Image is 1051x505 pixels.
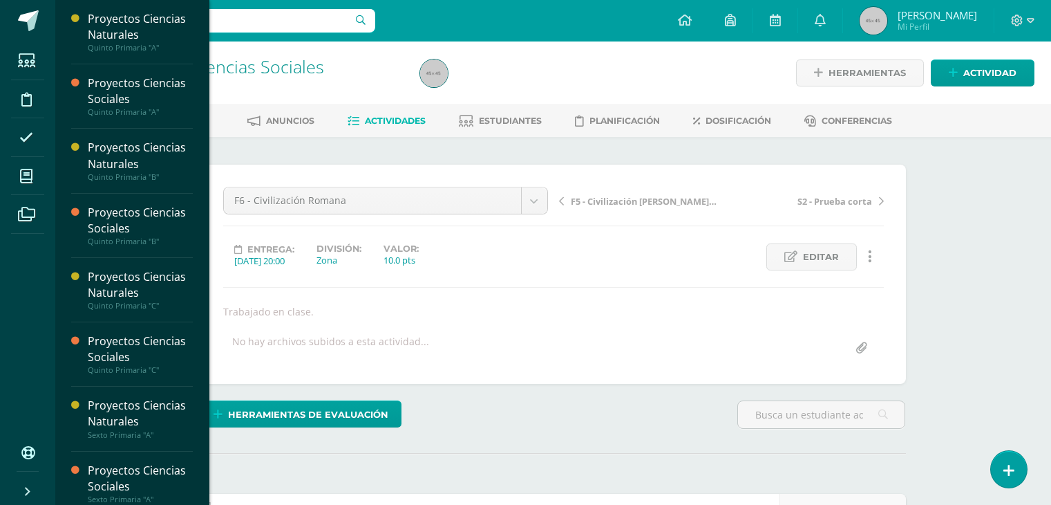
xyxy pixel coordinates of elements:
[88,43,193,53] div: Quinto Primaria "A"
[88,11,193,43] div: Proyectos Ciencias Naturales
[234,255,294,267] div: [DATE] 20:00
[721,194,884,208] a: S2 - Prueba corta
[803,244,839,270] span: Editar
[88,205,193,246] a: Proyectos Ciencias SocialesQuinto Primaria "B"
[589,116,660,126] span: Planificación
[860,7,887,35] img: 45x45
[459,110,542,132] a: Estudiantes
[64,9,375,33] input: Busca un usuario...
[316,244,361,254] label: División:
[384,254,419,266] div: 10.0 pts
[738,401,905,428] input: Busca un estudiante aquí...
[575,110,660,132] a: Planificación
[931,59,1034,86] a: Actividad
[247,244,294,255] span: Entrega:
[559,194,721,208] a: F5 - Civilización [PERSON_NAME][GEOGRAPHIC_DATA]
[108,55,324,78] a: Proyectos Ciencias Sociales
[88,333,193,375] a: Proyectos Ciencias SocialesQuinto Primaria "C"
[234,187,511,214] span: F6 - Civilización Romana
[316,254,361,266] div: Zona
[228,402,388,428] span: Herramientas de evaluación
[88,205,193,237] div: Proyectos Ciencias Sociales
[88,365,193,375] div: Quinto Primaria "C"
[88,301,193,311] div: Quinto Primaria "C"
[898,21,977,33] span: Mi Perfil
[348,110,426,132] a: Actividades
[796,59,924,86] a: Herramientas
[88,495,193,504] div: Sexto Primaria "A"
[571,195,717,208] span: F5 - Civilización [PERSON_NAME][GEOGRAPHIC_DATA]
[88,269,193,311] a: Proyectos Ciencias NaturalesQuinto Primaria "C"
[108,57,404,76] h1: Proyectos Ciencias Sociales
[88,140,193,181] a: Proyectos Ciencias NaturalesQuinto Primaria "B"
[88,75,193,117] a: Proyectos Ciencias SocialesQuinto Primaria "A"
[963,60,1016,86] span: Actividad
[247,110,314,132] a: Anuncios
[224,187,547,214] a: F6 - Civilización Romana
[822,116,892,126] span: Conferencias
[88,75,193,107] div: Proyectos Ciencias Sociales
[266,116,314,126] span: Anuncios
[232,335,429,362] div: No hay archivos subidos a esta actividad...
[201,401,401,428] a: Herramientas de evaluación
[384,244,419,254] label: Valor:
[88,333,193,365] div: Proyectos Ciencias Sociales
[88,237,193,246] div: Quinto Primaria "B"
[88,398,193,439] a: Proyectos Ciencias NaturalesSexto Primaria "A"
[88,140,193,172] div: Proyectos Ciencias Naturales
[88,398,193,430] div: Proyectos Ciencias Naturales
[804,110,892,132] a: Conferencias
[218,305,889,318] div: Trabajado en clase.
[88,430,193,440] div: Sexto Primaria "A"
[88,463,193,504] a: Proyectos Ciencias SocialesSexto Primaria "A"
[108,76,404,89] div: Sexto Primaria 'B'
[829,60,906,86] span: Herramientas
[88,11,193,53] a: Proyectos Ciencias NaturalesQuinto Primaria "A"
[88,463,193,495] div: Proyectos Ciencias Sociales
[797,195,872,208] span: S2 - Prueba corta
[88,172,193,182] div: Quinto Primaria "B"
[706,116,771,126] span: Dosificación
[693,110,771,132] a: Dosificación
[420,59,448,87] img: 45x45
[88,107,193,117] div: Quinto Primaria "A"
[88,269,193,301] div: Proyectos Ciencias Naturales
[365,116,426,126] span: Actividades
[898,8,977,22] span: [PERSON_NAME]
[479,116,542,126] span: Estudiantes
